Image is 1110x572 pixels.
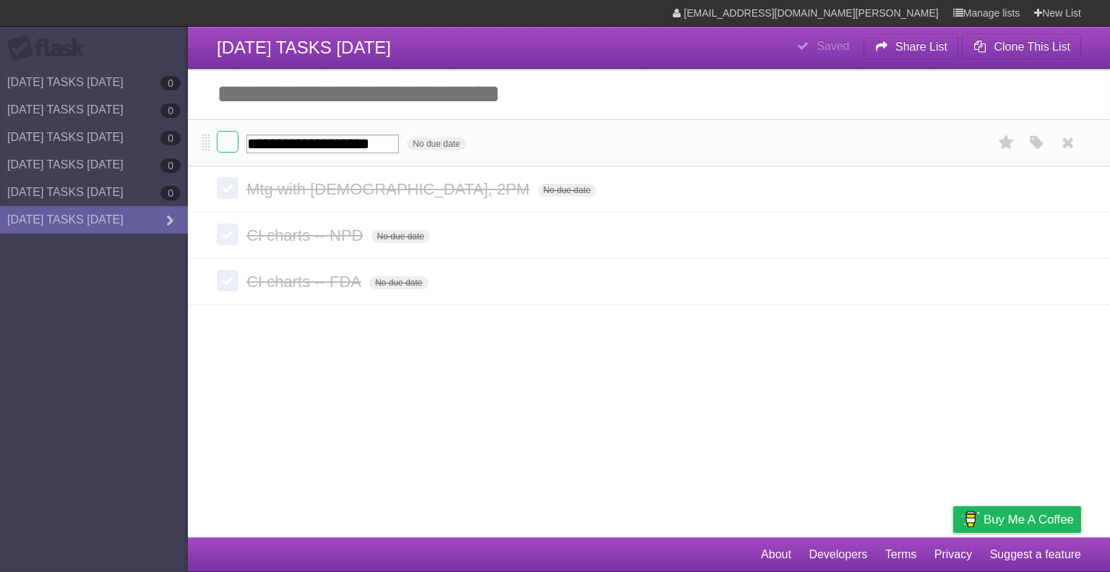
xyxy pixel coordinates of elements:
span: No due date [369,276,428,289]
b: 0 [160,103,181,118]
label: Done [217,270,238,291]
div: Flask [7,35,94,61]
label: Done [217,177,238,199]
a: About [761,541,791,568]
a: Suggest a feature [990,541,1081,568]
a: Developers [809,541,867,568]
b: Clone This List [994,40,1070,53]
span: No due date [538,184,596,197]
b: Share List [895,40,947,53]
span: Mtg with [DEMOGRAPHIC_DATA], 2PM [246,180,533,198]
button: Share List [864,34,959,60]
button: Clone This List [962,34,1081,60]
b: 0 [160,76,181,90]
b: 0 [160,158,181,173]
label: Done [217,223,238,245]
a: Privacy [934,541,972,568]
span: [DATE] TASKS [DATE] [217,38,391,57]
img: Buy me a coffee [960,507,980,532]
span: CI charts -- NPD [246,226,366,244]
label: Star task [993,131,1020,155]
span: Buy me a coffee [984,507,1074,532]
a: Buy me a coffee [953,506,1081,533]
b: 0 [160,186,181,200]
b: 0 [160,131,181,145]
a: Terms [885,541,917,568]
span: No due date [371,230,430,243]
label: Done [217,131,238,153]
span: CI charts -- FDA [246,273,365,291]
b: Saved [817,40,849,52]
span: No due date [407,137,465,150]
